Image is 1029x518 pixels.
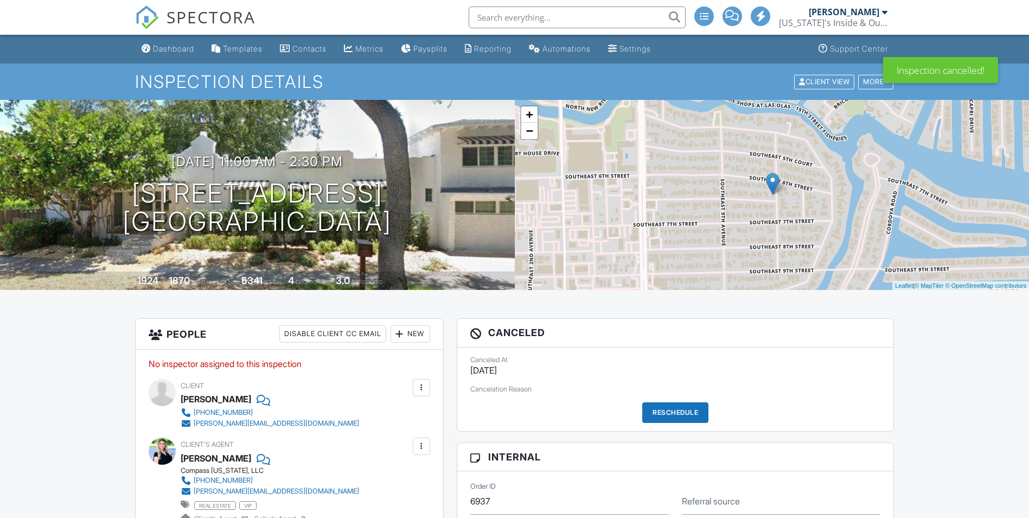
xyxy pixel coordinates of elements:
[830,44,888,53] div: Support Center
[123,179,392,237] h1: [STREET_ADDRESS] [GEOGRAPHIC_DATA]
[181,466,368,475] div: Compass [US_STATE], LLC
[194,419,359,428] div: [PERSON_NAME][EMAIL_ADDRESS][DOMAIN_NAME]
[809,7,879,17] div: [PERSON_NAME]
[135,15,255,37] a: SPECTORA
[181,475,359,486] a: [PHONE_NUMBER]
[149,358,430,370] p: No inspector assigned to this inspection
[461,39,516,59] a: Reporting
[292,44,327,53] div: Contacts
[279,325,386,343] div: Disable Client CC Email
[336,275,350,286] div: 3.0
[181,391,251,407] div: [PERSON_NAME]
[181,440,234,448] span: Client's Agent
[915,282,944,289] a: © MapTiler
[470,385,881,394] div: Cancelation Reason
[391,325,430,343] div: New
[207,39,267,59] a: Templates
[124,277,136,286] span: Built
[171,154,343,169] h3: [DATE] 11:00 am - 2:30 pm
[794,74,854,89] div: Client View
[153,44,194,53] div: Dashboard
[470,364,881,376] p: [DATE]
[469,7,686,28] input: Search everything...
[858,74,893,89] div: More
[296,277,325,286] span: bedrooms
[470,356,881,364] div: Canceled At
[137,275,158,286] div: 1924
[276,39,331,59] a: Contacts
[413,44,448,53] div: Paysplits
[194,476,253,485] div: [PHONE_NUMBER]
[619,44,651,53] div: Settings
[194,408,253,417] div: [PHONE_NUMBER]
[351,277,382,286] span: bathrooms
[288,275,294,286] div: 4
[194,487,359,496] div: [PERSON_NAME][EMAIL_ADDRESS][DOMAIN_NAME]
[682,495,740,507] label: Referral source
[470,482,496,491] label: Order ID
[135,5,159,29] img: The Best Home Inspection Software - Spectora
[194,501,236,510] span: real estate
[521,106,538,123] a: Zoom in
[239,501,257,510] span: vip
[181,407,359,418] a: [PHONE_NUMBER]
[779,17,887,28] div: Florida's Inside & Out Inspections
[181,486,359,497] a: [PERSON_NAME][EMAIL_ADDRESS][DOMAIN_NAME]
[945,282,1026,289] a: © OpenStreetMap contributors
[167,5,255,28] span: SPECTORA
[814,39,892,59] a: Support Center
[457,443,894,471] h3: Internal
[892,281,1029,290] div: |
[457,319,894,347] h3: Canceled
[169,275,190,286] div: 1870
[521,123,538,139] a: Zoom out
[355,44,384,53] div: Metrics
[604,39,655,59] a: Settings
[181,382,204,390] span: Client
[895,282,913,289] a: Leaflet
[181,450,251,466] a: [PERSON_NAME]
[136,319,443,350] h3: People
[397,39,452,59] a: Paysplits
[223,44,263,53] div: Templates
[642,402,708,423] div: Reschedule
[217,277,240,286] span: Lot Size
[241,275,263,286] div: 5341
[191,277,207,286] span: sq. ft.
[525,39,595,59] a: Automations (Advanced)
[135,72,894,91] h1: Inspection Details
[883,57,998,83] div: Inspection cancelled!
[542,44,591,53] div: Automations
[264,277,278,286] span: sq.ft.
[474,44,512,53] div: Reporting
[793,77,857,85] a: Client View
[137,39,199,59] a: Dashboard
[340,39,388,59] a: Metrics
[181,418,359,429] a: [PERSON_NAME][EMAIL_ADDRESS][DOMAIN_NAME]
